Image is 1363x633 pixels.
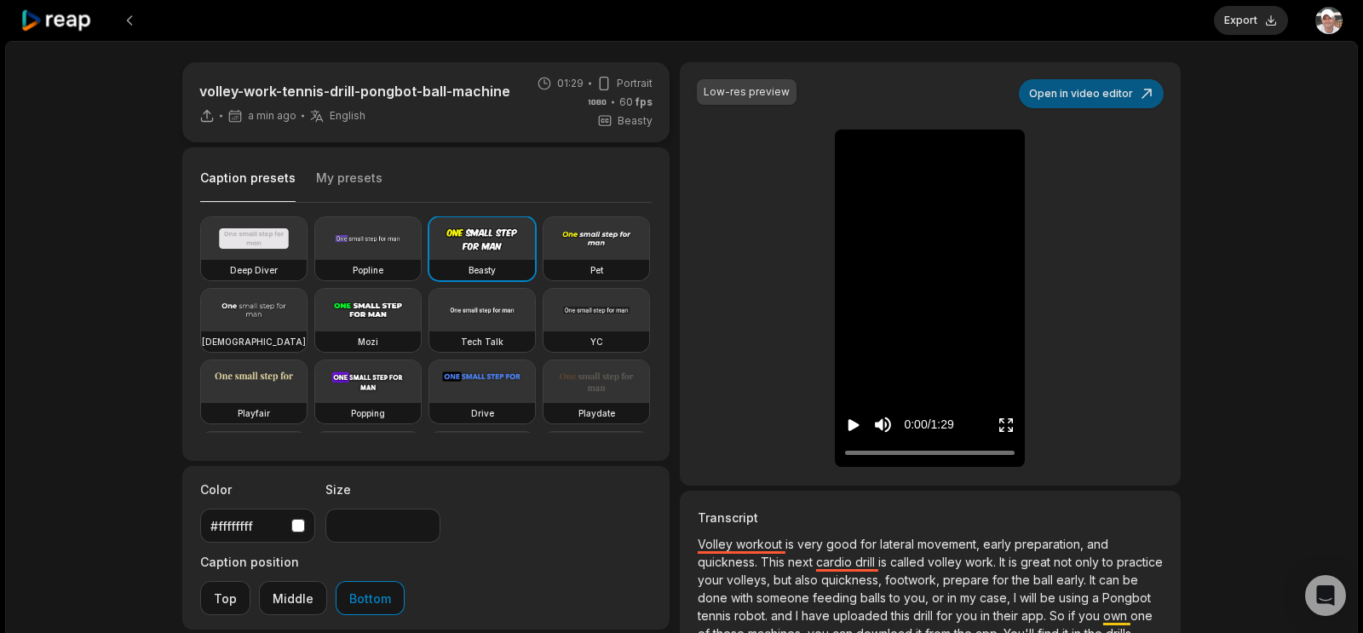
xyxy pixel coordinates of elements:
[200,509,315,543] button: #ffffffff
[734,608,771,623] span: robot.
[617,76,653,91] span: Portrait
[1102,555,1117,569] span: to
[1102,590,1151,605] span: Pongbot
[860,590,889,605] span: balls
[353,263,383,277] h3: Popline
[1117,555,1163,569] span: practice
[200,581,250,615] button: Top
[200,170,296,203] button: Caption presets
[960,590,980,605] span: my
[890,555,928,569] span: called
[1078,608,1103,623] span: you
[993,608,1021,623] span: their
[947,590,960,605] span: in
[980,590,1014,605] span: case,
[917,537,983,551] span: movement,
[557,76,584,91] span: 01:29
[1009,555,1021,569] span: is
[756,590,813,605] span: someone
[248,109,296,123] span: a min ago
[998,409,1015,440] button: Enter Fullscreen
[1021,608,1050,623] span: app.
[771,608,796,623] span: and
[578,406,615,420] h3: Playdate
[358,335,378,348] h3: Mozi
[698,509,1163,527] h3: Transcript
[698,573,727,587] span: your
[1020,590,1040,605] span: will
[1075,555,1102,569] span: only
[336,581,405,615] button: Bottom
[889,590,904,605] span: to
[698,555,761,569] span: quickness.
[200,481,315,498] label: Color
[330,109,365,123] span: English
[983,537,1015,551] span: early
[461,335,503,348] h3: Tech Talk
[1059,590,1092,605] span: using
[936,608,956,623] span: for
[1090,573,1099,587] span: It
[928,555,965,569] span: volley
[860,537,880,551] span: for
[833,608,891,623] span: uploaded
[230,263,278,277] h3: Deep Diver
[731,590,756,605] span: with
[200,553,405,571] label: Caption position
[704,84,790,100] div: Low-res preview
[904,590,932,605] span: you,
[878,555,890,569] span: is
[471,406,494,420] h3: Drive
[1214,6,1288,35] button: Export
[351,406,385,420] h3: Popping
[913,608,936,623] span: drill
[210,517,285,535] div: #ffffffff
[202,335,306,348] h3: [DEMOGRAPHIC_DATA]
[795,573,821,587] span: also
[1021,555,1054,569] span: great
[992,573,1012,587] span: for
[1015,537,1087,551] span: preparation,
[199,81,510,101] p: volley-work-tennis-drill-pongbot-ball-machine
[761,555,788,569] span: This
[1054,555,1075,569] span: not
[981,608,993,623] span: in
[619,95,653,110] span: 60
[1130,608,1153,623] span: one
[325,481,440,498] label: Size
[943,573,992,587] span: prepare
[618,113,653,129] span: Beasty
[956,608,981,623] span: you
[736,537,785,551] span: workout
[891,608,913,623] span: this
[698,590,731,605] span: done
[1103,608,1130,623] span: own
[821,573,885,587] span: quickness,
[1123,573,1138,587] span: be
[797,537,826,551] span: very
[1012,573,1033,587] span: the
[1099,573,1123,587] span: can
[816,555,855,569] span: cardio
[813,590,860,605] span: feeding
[826,537,860,551] span: good
[855,555,878,569] span: drill
[316,170,382,202] button: My presets
[932,590,947,605] span: or
[1019,79,1164,108] button: Open in video editor
[698,608,734,623] span: tennis
[774,573,795,587] span: but
[1087,537,1108,551] span: and
[785,537,797,551] span: is
[965,555,999,569] span: work.
[999,555,1009,569] span: It
[796,608,802,623] span: I
[845,409,862,440] button: Play video
[802,608,833,623] span: have
[259,581,327,615] button: Middle
[885,573,943,587] span: footwork,
[727,573,774,587] span: volleys,
[590,335,603,348] h3: YC
[880,537,917,551] span: lateral
[1014,590,1020,605] span: I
